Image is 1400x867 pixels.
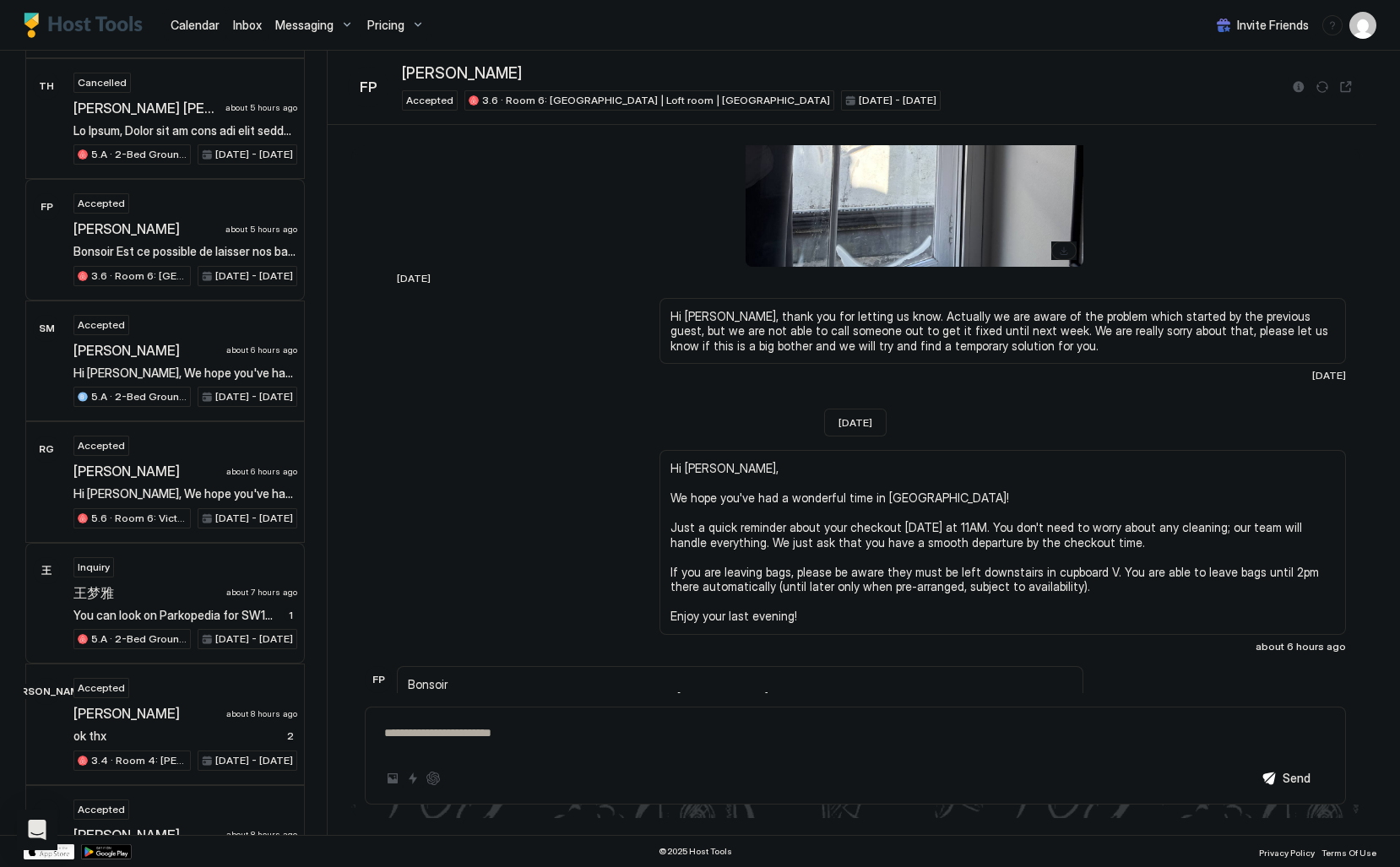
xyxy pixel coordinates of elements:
a: Calendar [171,16,220,34]
span: Hi [PERSON_NAME], We hope you've had a wonderful time in [GEOGRAPHIC_DATA]! Just a quick reminder... [73,486,297,501]
span: [DATE] - [DATE] [215,268,293,284]
span: about 6 hours ago [1256,640,1346,653]
a: Privacy Policy [1259,843,1315,860]
span: [DATE] [1312,369,1346,382]
span: FP [360,77,377,97]
span: [PERSON_NAME] [73,463,220,480]
span: [PERSON_NAME] [73,220,219,237]
span: Messaging [275,18,334,33]
span: [PERSON_NAME] [73,705,220,722]
span: Accepted [406,93,453,108]
button: Quick reply [403,768,423,788]
a: Download [1051,241,1077,260]
div: Send [1283,769,1310,787]
span: FP [41,199,53,214]
span: 5.A · 2-Bed Ground Floor Suite | Private Bath | [GEOGRAPHIC_DATA] [91,389,187,404]
span: 5.A · 2-Bed Ground Floor Suite | Private Bath | [GEOGRAPHIC_DATA] [91,631,187,647]
div: Open Intercom Messenger [17,810,57,850]
span: MR [39,805,55,821]
span: Invite Friends [1237,18,1309,33]
span: Hi [PERSON_NAME], thank you for letting us know. Actually we are aware of the problem which start... [670,309,1335,354]
span: [PERSON_NAME] [PERSON_NAME] [73,100,219,117]
span: [DATE] - [DATE] [215,631,293,647]
span: [DATE] - [DATE] [215,147,293,162]
span: Lo Ipsum, Dolor sit am cons adi elit seddoei! Te'in utlabor et dolo mag al Enimad. Mi veni qui no... [73,123,297,138]
span: You can look on Parkopedia for SW1V 1ER [73,608,277,623]
span: [PERSON_NAME] [402,64,522,84]
span: [DATE] - [DATE] [859,93,936,108]
a: Google Play Store [81,844,132,859]
span: SM [39,321,55,336]
a: Host Tools Logo [24,13,150,38]
span: about 5 hours ago [225,224,297,235]
span: Inbox [233,18,262,32]
span: Inquiry [78,560,110,575]
span: 5.A · 2-Bed Ground Floor Suite | Private Bath | [GEOGRAPHIC_DATA] [91,147,187,162]
a: App Store [24,844,74,859]
span: Accepted [78,196,125,211]
span: Accepted [78,317,125,333]
span: about 7 hours ago [226,587,297,598]
span: Accepted [78,680,125,696]
button: ChatGPT Auto Reply [423,768,443,788]
span: Accepted [78,802,125,817]
button: Sync reservation [1312,77,1332,97]
span: 1 [289,609,293,621]
span: TH [39,79,54,94]
span: Cancelled [78,75,127,90]
a: Inbox [233,16,262,34]
div: User profile [1349,12,1376,39]
span: FP [372,672,385,687]
button: Open reservation [1336,77,1356,97]
span: Hi [PERSON_NAME], We hope you've had a wonderful time in [GEOGRAPHIC_DATA]! Just a quick reminder... [670,461,1335,624]
span: 2 [287,729,294,742]
span: about 6 hours ago [226,466,297,477]
span: Hi [PERSON_NAME], We hope you've had a wonderful time in [GEOGRAPHIC_DATA]! Just a quick reminder... [73,366,297,381]
span: ok thx [73,729,277,744]
span: 3.4 · Room 4: [PERSON_NAME] Modern | Large room | [PERSON_NAME] [91,753,187,768]
span: Accepted [78,438,125,453]
span: © 2025 Host Tools [659,846,732,857]
span: 3.6 · Room 6: [GEOGRAPHIC_DATA] | Loft room | [GEOGRAPHIC_DATA] [91,268,187,284]
span: about 5 hours ago [225,102,297,113]
button: Reservation information [1289,77,1309,97]
span: [DATE] [838,416,872,429]
span: 3.6 · Room 6: [GEOGRAPHIC_DATA] | Loft room | [GEOGRAPHIC_DATA] [482,93,830,108]
span: 王梦雅 [73,584,220,601]
span: [DATE] - [DATE] [215,753,293,768]
span: [PERSON_NAME] [5,684,89,699]
button: Send [1244,762,1328,794]
span: [PERSON_NAME] [73,342,220,359]
span: Calendar [171,18,220,32]
button: Upload image [383,768,403,788]
span: 王 [41,563,52,578]
span: [PERSON_NAME] [73,826,220,843]
div: menu [1322,15,1343,35]
span: about 6 hours ago [226,344,297,355]
span: [DATE] [397,272,431,284]
a: Terms Of Use [1321,843,1376,860]
span: Privacy Policy [1259,848,1315,858]
span: RG [39,442,54,457]
span: Bonsoir Est ce possible de laisser nos bagages plus tard ? [PERSON_NAME] sac est très lourd et no... [73,244,297,259]
span: Pricing [367,18,404,33]
span: Terms Of Use [1321,848,1376,858]
span: [DATE] - [DATE] [215,511,293,526]
span: 5.6 · Room 6: Victoria Line | Loft room | [GEOGRAPHIC_DATA] [91,511,187,526]
span: about 8 hours ago [226,829,297,840]
span: [DATE] - [DATE] [215,389,293,404]
span: about 8 hours ago [226,708,297,719]
span: Bonsoir Est ce possible de laisser nos bagages plus tard ? [PERSON_NAME] sac est très lourd et no... [408,677,1072,722]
